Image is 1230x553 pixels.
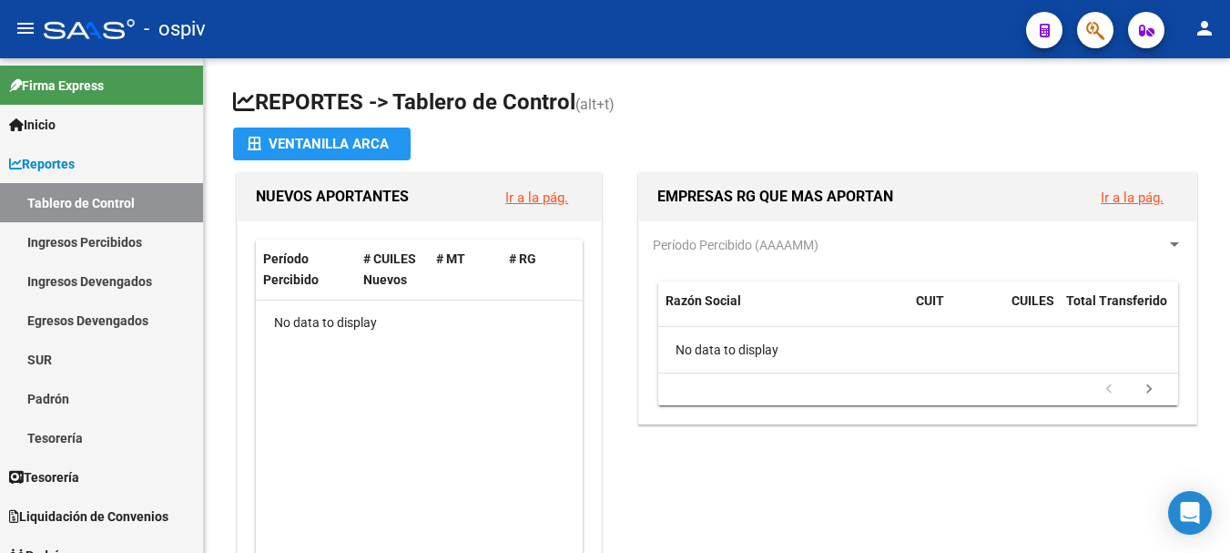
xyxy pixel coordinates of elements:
button: Ventanilla ARCA [233,128,411,160]
a: go to next page [1132,380,1166,400]
span: # CUILES Nuevos [363,251,416,287]
datatable-header-cell: # MT [429,240,502,300]
div: No data to display [658,327,1186,373]
a: Ir a la pág. [505,189,568,206]
div: No data to display [256,301,587,346]
datatable-header-cell: Razón Social [658,282,909,342]
datatable-header-cell: # RG [502,240,574,300]
span: Firma Express [9,76,104,96]
datatable-header-cell: CUILES [1004,282,1059,342]
datatable-header-cell: CUIT [909,282,1004,342]
span: Período Percibido (AAAAMM) [653,238,818,252]
datatable-header-cell: # CUILES Nuevos [356,240,429,300]
button: Ir a la pág. [491,180,583,214]
a: Ir a la pág. [1101,189,1164,206]
span: Inicio [9,115,56,135]
div: Open Intercom Messenger [1168,491,1212,535]
span: Período Percibido [263,251,319,287]
span: EMPRESAS RG QUE MAS APORTAN [657,188,893,205]
datatable-header-cell: Período Percibido [256,240,356,300]
span: Razón Social [666,293,741,308]
span: Total Transferido [1066,293,1167,308]
mat-icon: menu [15,17,36,39]
h1: REPORTES -> Tablero de Control [233,87,1201,119]
span: Reportes [9,154,75,174]
span: NUEVOS APORTANTES [256,188,409,205]
button: Ir a la pág. [1086,180,1178,214]
mat-icon: person [1194,17,1215,39]
span: Tesorería [9,467,79,487]
datatable-header-cell: Total Transferido [1059,282,1186,342]
span: # MT [436,251,465,266]
span: - ospiv [144,9,206,49]
div: Ventanilla ARCA [248,128,396,160]
span: CUILES [1011,293,1054,308]
span: # RG [509,251,536,266]
span: (alt+t) [575,96,615,113]
span: Liquidación de Convenios [9,507,168,527]
span: CUIT [916,293,944,308]
a: go to previous page [1092,380,1126,400]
